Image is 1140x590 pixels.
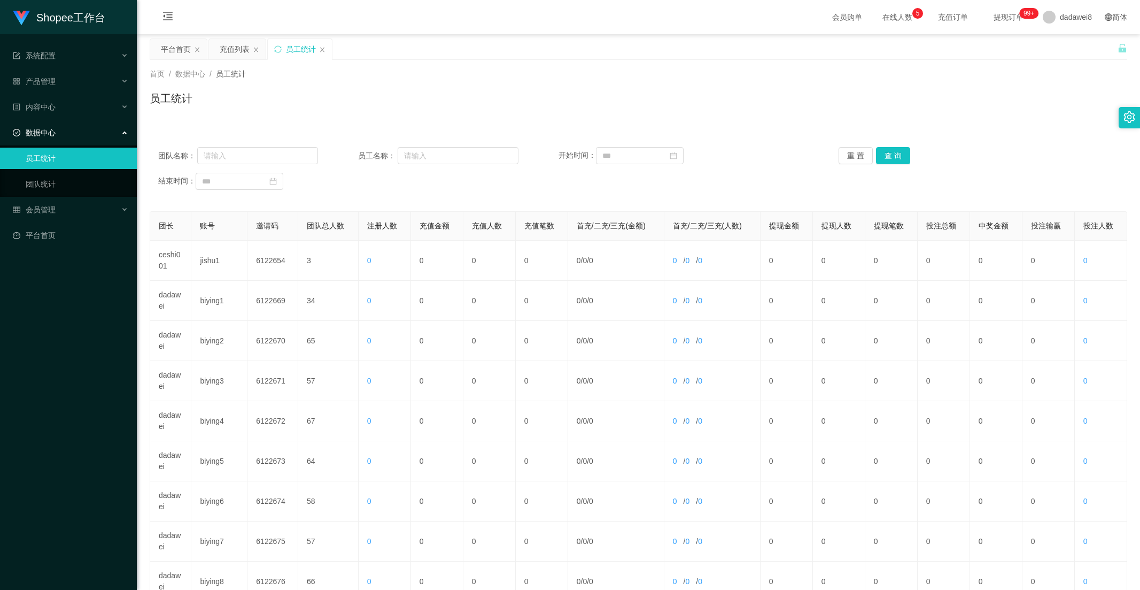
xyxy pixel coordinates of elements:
span: 0 [698,296,702,305]
span: 团队总人数 [307,221,344,230]
i: 图标: close [253,47,259,53]
td: / / [664,241,761,281]
td: 0 [411,441,463,481]
td: biying3 [191,361,247,401]
span: 0 [583,377,587,385]
td: / / [568,321,664,361]
td: / / [664,361,761,401]
td: 0 [970,241,1022,281]
a: 图标: dashboard平台首页 [13,225,128,246]
img: logo.9652507e.png [13,11,30,26]
td: 0 [813,441,865,481]
td: biying5 [191,441,247,481]
div: 充值列表 [220,39,250,59]
span: / [169,70,171,78]
span: 0 [583,296,587,305]
td: 0 [411,522,463,562]
td: 0 [813,281,865,321]
span: 充值订单 [933,13,973,21]
span: 0 [685,377,689,385]
span: 员工统计 [216,70,246,78]
i: 图标: setting [1123,111,1135,123]
button: 重 置 [839,147,873,164]
span: 0 [698,577,702,586]
span: 0 [577,336,581,345]
i: 图标: calendar [269,178,277,185]
td: dadawei [150,401,191,441]
td: 0 [918,481,970,522]
td: 0 [918,241,970,281]
span: 投注总额 [926,221,956,230]
td: 57 [298,361,359,401]
a: Shopee工作台 [13,13,105,21]
span: 0 [589,577,593,586]
span: 0 [577,457,581,465]
td: / / [664,321,761,361]
span: 0 [698,256,702,265]
sup: 5 [912,8,923,19]
td: 0 [918,321,970,361]
span: 0 [367,296,371,305]
span: 0 [685,537,689,546]
span: 0 [367,377,371,385]
span: 0 [577,256,581,265]
span: 首页 [150,70,165,78]
td: 0 [761,241,813,281]
h1: Shopee工作台 [36,1,105,35]
td: 6122671 [247,361,298,401]
td: 67 [298,401,359,441]
td: dadawei [150,321,191,361]
span: 0 [589,377,593,385]
td: 0 [761,481,813,522]
span: 0 [367,537,371,546]
td: 0 [813,361,865,401]
span: 0 [589,417,593,425]
td: 0 [865,281,918,321]
span: 投注输赢 [1031,221,1061,230]
span: 充值笔数 [524,221,554,230]
td: 0 [411,361,463,401]
td: 0 [918,401,970,441]
td: jishu1 [191,241,247,281]
td: 0 [1022,522,1075,562]
span: 0 [1083,256,1088,265]
span: 0 [367,497,371,505]
td: 6122674 [247,481,298,522]
span: 0 [583,577,587,586]
td: 0 [970,481,1022,522]
span: 0 [673,336,677,345]
td: 0 [516,361,568,401]
span: 提现订单 [988,13,1029,21]
input: 请输入 [398,147,518,164]
td: 0 [516,281,568,321]
td: 6122673 [247,441,298,481]
td: dadawei [150,281,191,321]
td: 0 [813,321,865,361]
span: 0 [698,336,702,345]
span: 0 [583,457,587,465]
span: 0 [1083,537,1088,546]
td: / / [568,241,664,281]
span: 0 [685,577,689,586]
td: 6122670 [247,321,298,361]
td: / / [568,522,664,562]
span: 0 [1083,296,1088,305]
td: 0 [918,522,970,562]
td: 0 [970,281,1022,321]
td: / / [664,441,761,481]
span: 首充/二充/三充(人数) [673,221,742,230]
span: 0 [589,457,593,465]
td: 58 [298,481,359,522]
td: 0 [516,321,568,361]
td: 0 [463,522,516,562]
span: 0 [698,417,702,425]
span: 0 [685,296,689,305]
span: 0 [685,417,689,425]
td: 0 [463,481,516,522]
span: 注册人数 [367,221,397,230]
i: 图标: check-circle-o [13,129,20,136]
span: 0 [685,336,689,345]
span: 0 [1083,457,1088,465]
span: 0 [673,417,677,425]
td: 0 [761,522,813,562]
